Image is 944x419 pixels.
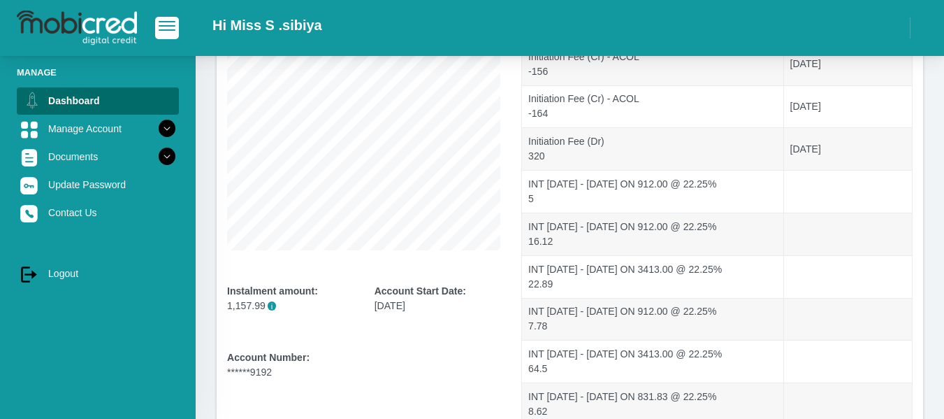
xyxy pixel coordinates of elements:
[375,284,501,313] div: [DATE]
[375,285,466,297] b: Account Start Date:
[784,43,912,85] td: [DATE]
[227,352,310,363] b: Account Number:
[227,299,354,313] p: 1,157.99
[522,85,783,128] td: Initiation Fee (Cr) - ACOL -164
[17,87,179,114] a: Dashboard
[522,213,783,255] td: INT [DATE] - [DATE] ON 912.00 @ 22.25% 16.12
[784,127,912,170] td: [DATE]
[17,171,179,198] a: Update Password
[212,17,322,34] h2: Hi Miss S .sibiya
[784,85,912,128] td: [DATE]
[17,10,137,45] img: logo-mobicred.svg
[17,143,179,170] a: Documents
[522,170,783,213] td: INT [DATE] - [DATE] ON 912.00 @ 22.25% 5
[17,66,179,79] li: Manage
[522,340,783,383] td: INT [DATE] - [DATE] ON 3413.00 @ 22.25% 64.5
[522,127,783,170] td: Initiation Fee (Dr) 320
[17,115,179,142] a: Manage Account
[17,199,179,226] a: Contact Us
[522,298,783,341] td: INT [DATE] - [DATE] ON 912.00 @ 22.25% 7.78
[227,285,318,297] b: Instalment amount:
[522,43,783,85] td: Initiation Fee (Cr) - ACOL -156
[522,255,783,298] td: INT [DATE] - [DATE] ON 3413.00 @ 22.25% 22.89
[17,260,179,287] a: Logout
[268,301,277,311] span: i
